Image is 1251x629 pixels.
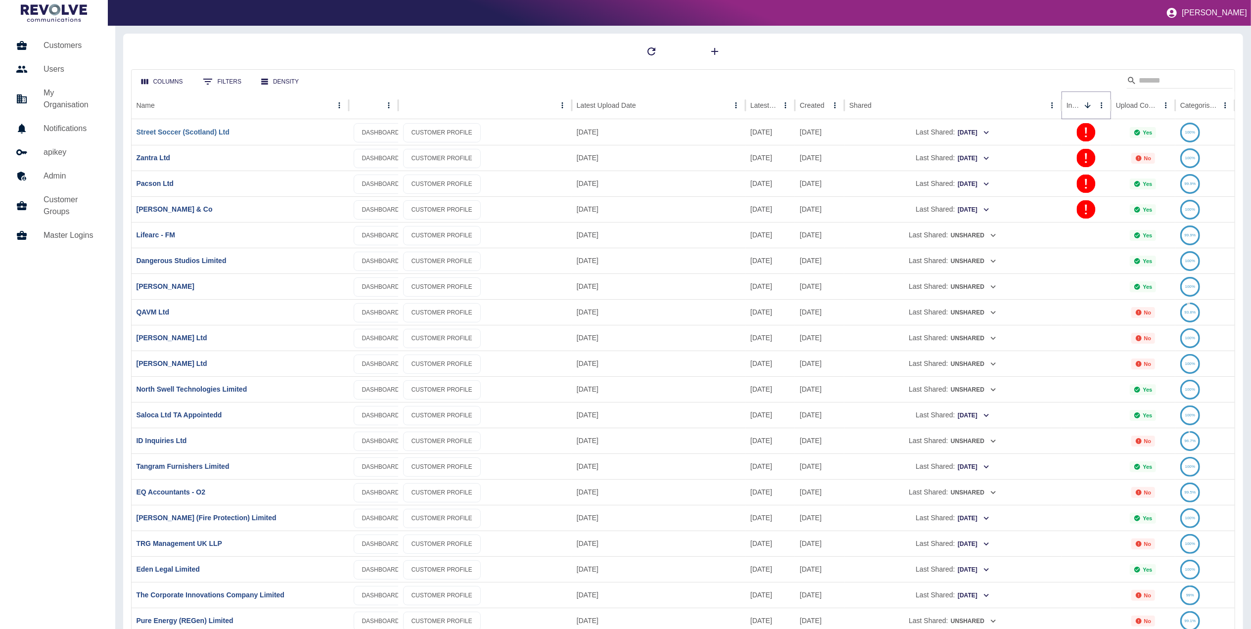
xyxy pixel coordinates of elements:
div: 04 Aug 2025 [795,248,844,273]
p: No [1144,490,1152,495]
a: [PERSON_NAME] & Co [137,205,213,213]
button: Density [253,73,307,91]
h5: Admin [44,170,99,182]
div: 05 Aug 2025 [572,119,745,145]
p: Yes [1143,258,1152,264]
a: CUSTOMER PROFILE [403,252,481,271]
a: Street Soccer (Scotland) Ltd [137,128,230,136]
text: 99.5% [1185,490,1196,494]
div: 10 Jul 2025 [572,196,745,222]
p: No [1144,618,1152,624]
a: DASHBOARD [354,226,408,245]
button: Unshared [950,305,997,320]
button: Upload Complete column menu [1159,98,1173,112]
a: DASHBOARD [354,277,408,297]
p: No [1144,155,1152,161]
div: 02 Sep 2025 [572,531,745,556]
a: DASHBOARD [354,535,408,554]
a: DASHBOARD [354,175,408,194]
div: 19 Feb 2025 [795,505,844,531]
div: Last Shared: [849,531,1057,556]
button: Unshared [950,614,997,629]
div: 18 Dec 2024 [795,582,844,608]
div: Categorised [1180,101,1217,109]
a: DASHBOARD [354,355,408,374]
div: 08 Sep 2025 [572,273,745,299]
div: 31 Aug 2025 [745,248,795,273]
a: Admin [8,164,107,188]
div: 02 Jul 2025 [745,196,795,222]
h5: Notifications [44,123,99,135]
div: 19 Aug 2025 [572,376,745,402]
a: DASHBOARD [354,560,408,580]
div: Invalid Creds [1066,101,1080,109]
div: 04 Mar 2025 [795,479,844,505]
p: Yes [1143,284,1152,290]
p: Yes [1143,464,1152,470]
div: Latest Usage [750,101,778,109]
p: Yes [1143,387,1152,393]
p: No [1144,541,1152,547]
div: 03 Sep 2025 [572,428,745,453]
div: 07 Aug 2025 [572,171,745,196]
button: Unshared [950,382,997,398]
a: CUSTOMER PROFILE [403,355,481,374]
a: The Corporate Innovations Company Limited [137,591,284,599]
div: Not all required reports for this customer were uploaded for the latest usage month. [1131,616,1156,627]
p: Yes [1143,207,1152,213]
h5: Customers [44,40,99,51]
button: Unshared [950,228,997,243]
div: 12 Aug 2025 [745,556,795,582]
a: DASHBOARD [354,303,408,322]
a: DASHBOARD [354,457,408,477]
div: Created [800,101,825,109]
p: No [1144,361,1152,367]
p: Yes [1143,567,1152,573]
button: [DATE] [957,177,990,192]
button: Created column menu [828,98,842,112]
button: [PERSON_NAME] [1162,3,1251,23]
a: DASHBOARD [354,509,408,528]
div: 19 Feb 2025 [795,531,844,556]
p: No [1144,335,1152,341]
div: 04 Jul 2023 [795,145,844,171]
a: CUSTOMER PROFILE [403,586,481,605]
a: CUSTOMER PROFILE [403,483,481,502]
h5: Users [44,63,99,75]
div: Not all required reports for this customer were uploaded for the latest usage month. [1131,487,1156,498]
div: Not all required reports for this customer were uploaded for the latest usage month. [1131,153,1156,164]
div: Upload Complete [1116,101,1158,109]
a: My Organisation [8,81,107,117]
text: 100% [1185,284,1195,289]
p: Yes [1143,232,1152,238]
div: 03 Sep 2025 [572,299,745,325]
text: 99.9% [1185,181,1196,186]
button: [DATE] [957,562,990,578]
a: DASHBOARD [354,406,408,425]
text: 93.8% [1185,310,1196,314]
div: 31 Aug 2025 [745,453,795,479]
text: 99.1% [1185,619,1196,623]
a: Pure Energy (REGen) Limited [137,617,233,625]
button: Unshared [950,331,997,346]
div: 21 Aug 2025 [572,222,745,248]
button: Unshared [950,279,997,295]
div: 20 Feb 2024 [795,119,844,145]
text: 100% [1185,156,1195,160]
a: CUSTOMER PROFILE [403,149,481,168]
button: Unshared [950,357,997,372]
div: Latest Upload Date [577,101,636,109]
div: 15 Jun 2023 [795,196,844,222]
div: 02 Aug 2025 [745,171,795,196]
a: DASHBOARD [354,252,408,271]
div: Search [1127,73,1233,90]
a: North Swell Technologies Limited [137,385,247,393]
div: 31 Aug 2025 [745,582,795,608]
div: 31 Aug 2025 [745,531,795,556]
div: 08 Apr 2025 [795,428,844,453]
div: Last Shared: [849,145,1057,171]
div: Not all required reports for this customer were uploaded for the latest usage month. [1131,436,1156,447]
a: DASHBOARD [354,123,408,142]
a: CUSTOMER PROFILE [403,535,481,554]
a: CUSTOMER PROFILE [403,303,481,322]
